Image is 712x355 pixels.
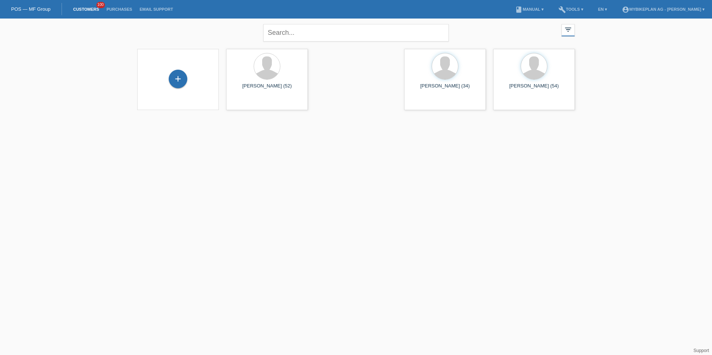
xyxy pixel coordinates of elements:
[693,348,709,353] a: Support
[622,6,629,13] i: account_circle
[169,73,187,85] div: Add customer
[564,26,572,34] i: filter_list
[96,2,105,8] span: 100
[499,83,569,95] div: [PERSON_NAME] (54)
[594,7,611,11] a: EN ▾
[410,83,480,95] div: [PERSON_NAME] (34)
[618,7,708,11] a: account_circleMybikeplan AG - [PERSON_NAME] ▾
[11,6,50,12] a: POS — MF Group
[558,6,566,13] i: build
[69,7,103,11] a: Customers
[263,24,449,42] input: Search...
[136,7,177,11] a: Email Support
[232,83,302,95] div: [PERSON_NAME] (52)
[321,83,391,95] div: [PERSON_NAME] (43)
[103,7,136,11] a: Purchases
[555,7,587,11] a: buildTools ▾
[515,6,523,13] i: book
[511,7,547,11] a: bookManual ▾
